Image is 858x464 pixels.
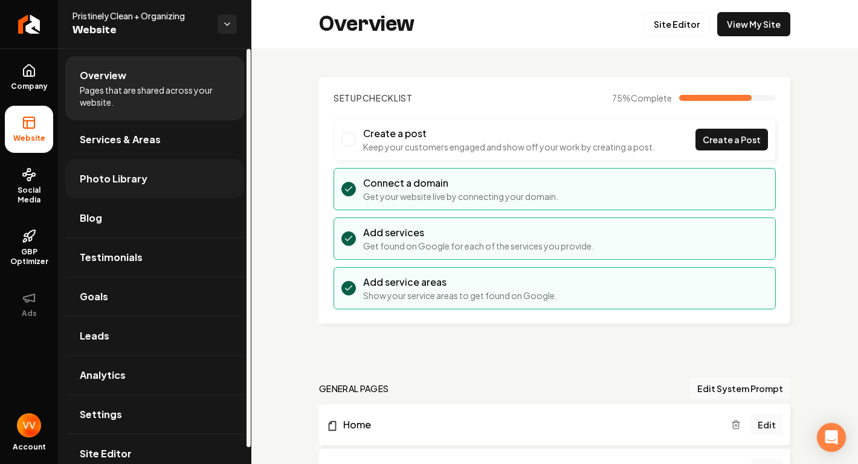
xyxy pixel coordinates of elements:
[80,132,161,147] span: Services & Areas
[80,329,109,343] span: Leads
[80,211,102,225] span: Blog
[5,185,53,205] span: Social Media
[363,176,558,190] h3: Connect a domain
[5,219,53,276] a: GBP Optimizer
[65,159,244,198] a: Photo Library
[363,190,558,202] p: Get your website live by connecting your domain.
[363,126,655,141] h3: Create a post
[631,92,672,103] span: Complete
[363,275,557,289] h3: Add service areas
[80,250,143,265] span: Testimonials
[80,68,126,83] span: Overview
[5,54,53,101] a: Company
[17,413,41,437] img: Vasti Van Den Bergh
[80,407,122,422] span: Settings
[13,442,46,452] span: Account
[750,414,783,436] a: Edit
[334,92,363,103] span: Setup
[65,395,244,434] a: Settings
[8,134,50,143] span: Website
[80,289,108,304] span: Goals
[17,309,42,318] span: Ads
[363,141,655,153] p: Keep your customers engaged and show off your work by creating a post.
[334,92,413,104] h2: Checklist
[65,317,244,355] a: Leads
[65,120,244,159] a: Services & Areas
[612,92,672,104] span: 75 %
[73,22,208,39] span: Website
[65,199,244,237] a: Blog
[65,277,244,316] a: Goals
[717,12,790,36] a: View My Site
[80,368,126,382] span: Analytics
[80,172,147,186] span: Photo Library
[18,14,40,34] img: Rebolt Logo
[690,378,790,399] button: Edit System Prompt
[73,10,208,22] span: Pristinely Clean + Organizing
[363,289,557,301] p: Show your service areas to get found on Google.
[6,82,53,91] span: Company
[695,129,768,150] a: Create a Post
[80,84,230,108] span: Pages that are shared across your website.
[17,413,41,437] button: Open user button
[5,247,53,266] span: GBP Optimizer
[65,356,244,395] a: Analytics
[5,281,53,328] button: Ads
[363,240,594,252] p: Get found on Google for each of the services you provide.
[80,446,132,461] span: Site Editor
[703,134,761,146] span: Create a Post
[643,12,710,36] a: Site Editor
[319,382,389,395] h2: general pages
[319,12,414,36] h2: Overview
[65,238,244,277] a: Testimonials
[363,225,594,240] h3: Add services
[817,423,846,452] div: Open Intercom Messenger
[326,417,731,432] a: Home
[5,158,53,214] a: Social Media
